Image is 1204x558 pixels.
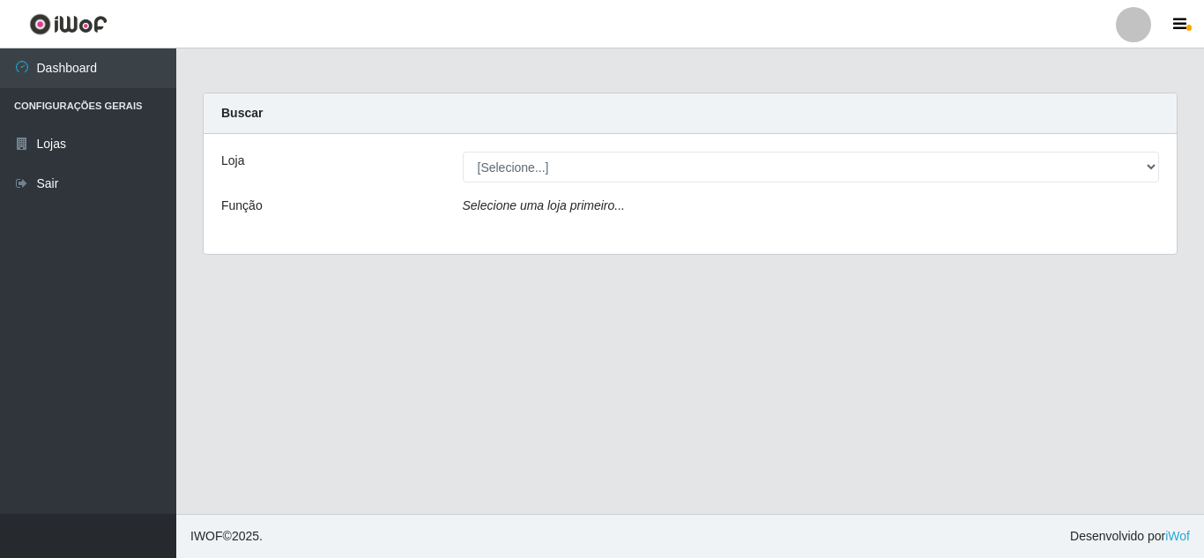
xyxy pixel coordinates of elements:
[221,106,263,120] strong: Buscar
[1165,529,1190,543] a: iWof
[190,527,263,546] span: © 2025 .
[463,198,625,212] i: Selecione uma loja primeiro...
[190,529,223,543] span: IWOF
[29,13,108,35] img: CoreUI Logo
[221,152,244,170] label: Loja
[1070,527,1190,546] span: Desenvolvido por
[221,197,263,215] label: Função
